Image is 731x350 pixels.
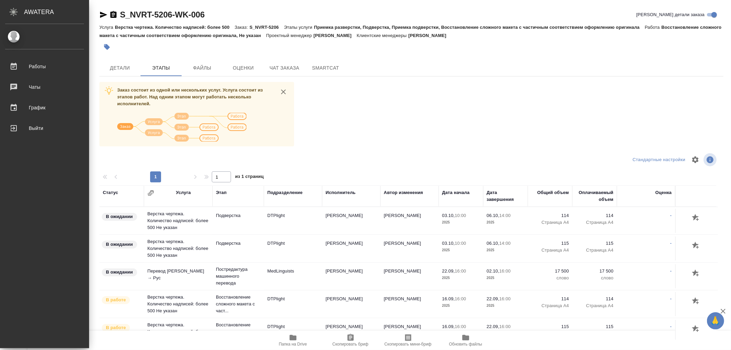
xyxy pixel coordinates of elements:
[24,5,89,19] div: AWATERA
[147,190,154,196] button: Сгруппировать
[655,189,672,196] div: Оценка
[487,324,499,329] p: 22.09,
[531,240,569,247] p: 115
[279,342,307,347] span: Папка на Drive
[106,324,126,331] p: В работе
[531,302,569,309] p: Страница А4
[576,275,613,281] p: слово
[106,213,133,220] p: В ожидании
[576,247,613,254] p: Страница А4
[531,295,569,302] p: 114
[704,153,718,166] span: Посмотреть информацию
[380,237,439,261] td: [PERSON_NAME]
[707,312,724,329] button: 🙏
[499,296,511,301] p: 16:00
[227,64,260,72] span: Оценки
[690,268,702,279] button: Добавить оценку
[531,212,569,219] p: 114
[216,294,260,314] p: Восстановление сложного макета с част...
[266,33,314,38] p: Проектный менеджер
[670,296,672,301] a: -
[322,331,379,350] button: Скопировать бриф
[314,25,645,30] p: Приемка разверстки, Подверстка, Приемка подверстки, Восстановление сложного макета с частичным со...
[499,324,511,329] p: 16:00
[537,189,569,196] div: Общий объем
[487,296,499,301] p: 22.09,
[636,11,705,18] span: [PERSON_NAME] детали заказа
[442,189,470,196] div: Дата начала
[690,295,702,307] button: Добавить оценку
[322,292,380,316] td: [PERSON_NAME]
[144,207,212,234] td: Верстка чертежа. Количество надписей: более 500 Не указан
[379,331,437,350] button: Скопировать мини-бриф
[442,241,455,246] p: 03.10,
[106,297,126,303] p: В работе
[5,61,84,72] div: Работы
[216,266,260,287] p: Постредактура машинного перевода
[690,240,702,252] button: Добавить оценку
[268,64,301,72] span: Чат заказа
[145,64,178,72] span: Этапы
[487,268,499,274] p: 02.10,
[670,241,672,246] a: -
[264,292,322,316] td: DTPlight
[99,11,108,19] button: Скопировать ссылку для ЯМессенджера
[576,212,613,219] p: 114
[216,240,260,247] p: Подверстка
[631,155,687,165] div: split button
[531,275,569,281] p: слово
[442,219,480,226] p: 2025
[690,212,702,224] button: Добавить оценку
[645,25,661,30] p: Работа
[216,189,227,196] div: Этап
[487,241,499,246] p: 06.10,
[385,342,431,347] span: Скопировать мини-бриф
[576,240,613,247] p: 115
[322,320,380,344] td: [PERSON_NAME]
[487,189,524,203] div: Дата завершения
[380,292,439,316] td: [PERSON_NAME]
[2,120,87,137] a: Выйти
[531,219,569,226] p: Страница А4
[186,64,219,72] span: Файлы
[267,189,303,196] div: Подразделение
[115,25,234,30] p: Верстка чертежа. Количество надписей: более 500
[380,209,439,233] td: [PERSON_NAME]
[235,172,264,182] span: из 1 страниц
[309,64,342,72] span: SmartCat
[576,268,613,275] p: 17 500
[99,39,114,55] button: Добавить тэг
[326,189,356,196] div: Исполнитель
[576,330,613,337] p: Страница А4
[235,25,249,30] p: Заказ:
[99,25,115,30] p: Услуга
[442,324,455,329] p: 16.09,
[442,275,480,281] p: 2025
[487,213,499,218] p: 06.10,
[2,79,87,96] a: Чаты
[144,235,212,262] td: Верстка чертежа. Количество надписей: более 500 Не указан
[106,269,133,276] p: В ожидании
[442,268,455,274] p: 22.09,
[487,275,524,281] p: 2025
[576,302,613,309] p: Страница А4
[284,25,314,30] p: Этапы услуги
[487,219,524,226] p: 2025
[499,268,511,274] p: 16:00
[264,209,322,233] td: DTPlight
[437,331,495,350] button: Обновить файлы
[103,64,136,72] span: Детали
[670,268,672,274] a: -
[442,330,480,337] p: 2025
[117,87,263,106] span: Заказ состоит из одной или нескольких услуг. Услуга состоит из этапов работ. Над одним этапом мог...
[144,264,212,288] td: Перевод [PERSON_NAME] → Рус
[103,189,118,196] div: Статус
[531,323,569,330] p: 115
[264,237,322,261] td: DTPlight
[576,219,613,226] p: Страница А4
[357,33,409,38] p: Клиентские менеджеры
[120,10,205,19] a: S_NVRT-5206-WK-006
[455,296,466,301] p: 16:00
[144,290,212,318] td: Верстка чертежа. Количество надписей: более 500 Не указан
[531,330,569,337] p: Страница А4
